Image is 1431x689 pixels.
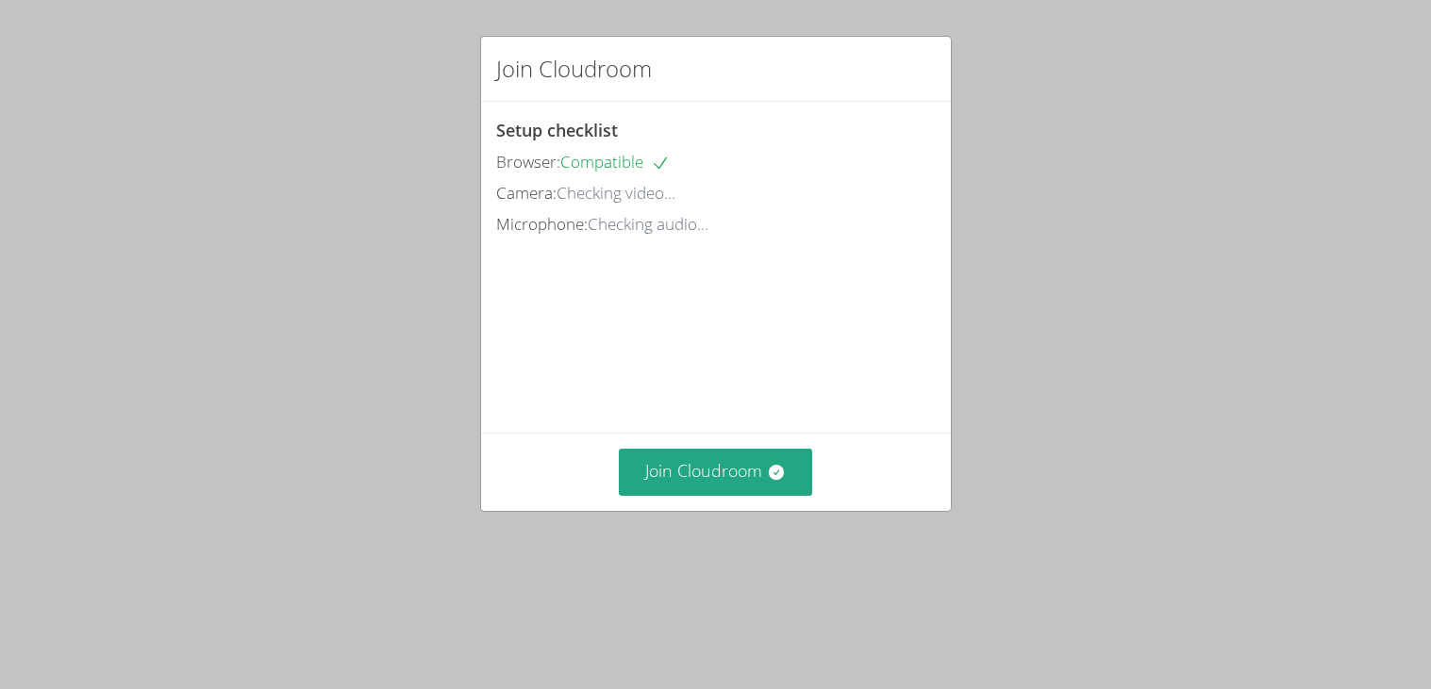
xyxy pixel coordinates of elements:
[588,213,708,235] span: Checking audio...
[496,151,560,172] span: Browser:
[496,52,652,86] h2: Join Cloudroom
[619,449,812,495] button: Join Cloudroom
[557,182,675,204] span: Checking video...
[496,182,557,204] span: Camera:
[496,213,588,235] span: Microphone:
[496,119,618,141] span: Setup checklist
[560,151,670,172] span: Compatible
